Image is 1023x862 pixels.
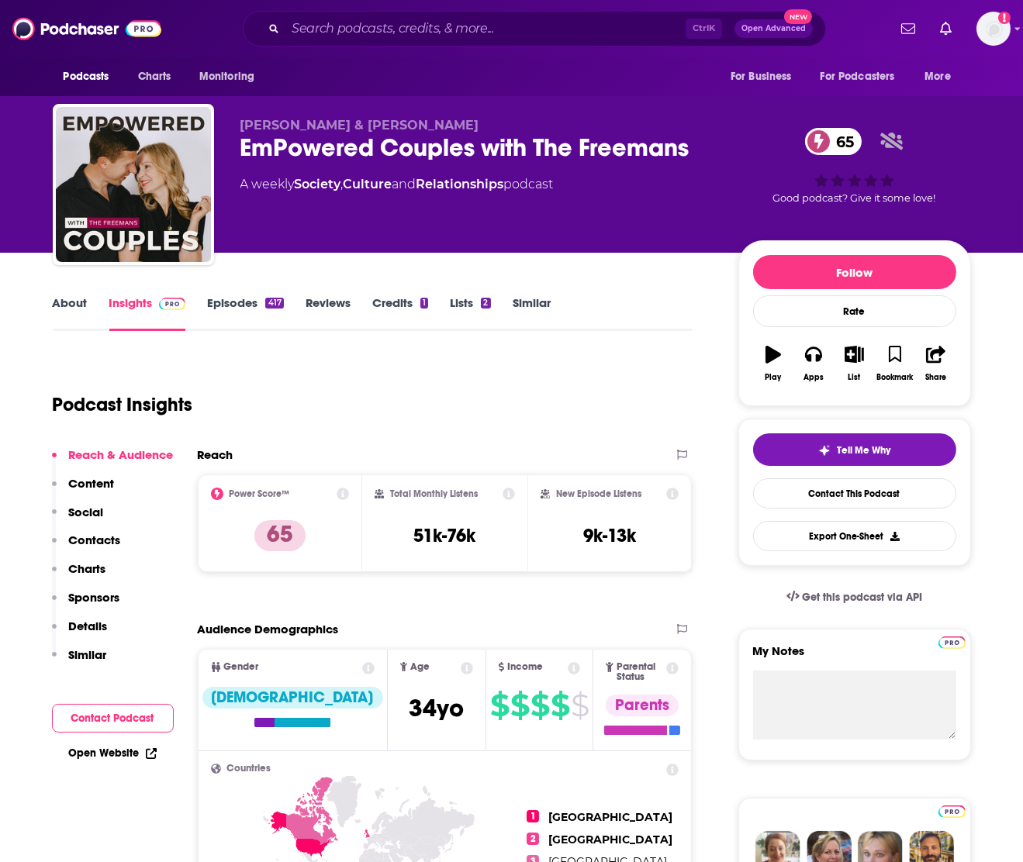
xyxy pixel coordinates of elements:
h2: Audience Demographics [198,622,339,636]
button: List [834,336,874,391]
a: Open Website [69,746,157,760]
a: Reviews [306,295,351,331]
span: Parental Status [617,662,664,682]
button: Apps [793,336,834,391]
span: For Podcasters [821,66,895,88]
span: Open Advanced [741,25,806,33]
button: open menu [720,62,811,91]
a: Similar [513,295,551,331]
h2: Total Monthly Listens [390,488,478,499]
span: $ [531,693,549,718]
button: Export One-Sheet [753,521,956,551]
button: Similar [52,647,107,676]
svg: Add a profile image [998,12,1011,24]
span: Gender [224,662,259,672]
img: Podchaser - Follow, Share and Rate Podcasts [12,14,161,43]
input: Search podcasts, credits, & more... [285,16,686,41]
span: 1 [527,810,539,822]
p: Social [69,505,104,519]
div: [DEMOGRAPHIC_DATA] [202,687,383,709]
button: Details [52,619,108,647]
span: Monitoring [199,66,254,88]
a: 65 [805,128,862,155]
span: For Business [731,66,792,88]
p: Charts [69,561,106,576]
div: 65Good podcast? Give it some love! [738,118,971,214]
div: Share [925,373,946,382]
div: 2 [481,298,490,309]
button: Sponsors [52,590,120,619]
a: Lists2 [450,295,490,331]
img: User Profile [976,12,1011,46]
span: New [784,9,812,24]
a: About [53,295,88,331]
img: EmPowered Couples with The Freemans [56,107,211,262]
p: Content [69,476,115,491]
button: Share [915,336,956,391]
div: 417 [265,298,283,309]
a: InsightsPodchaser Pro [109,295,186,331]
span: 2 [527,833,539,845]
button: open menu [810,62,918,91]
a: Relationships [416,177,504,191]
span: Tell Me Why [837,444,890,457]
img: tell me why sparkle [818,444,831,457]
div: 1 [420,298,428,309]
span: , [341,177,344,191]
button: open menu [188,62,275,91]
button: Reach & Audience [52,447,174,476]
p: Details [69,619,108,633]
button: open menu [914,62,970,91]
div: Search podcasts, credits, & more... [243,11,826,47]
div: Rate [753,295,956,327]
span: Age [410,662,430,672]
p: 65 [254,520,306,551]
button: Social [52,505,104,533]
p: Similar [69,647,107,662]
span: Countries [227,764,271,774]
a: Pro website [938,803,966,818]
span: 65 [821,128,862,155]
span: [GEOGRAPHIC_DATA] [548,833,672,846]
button: tell me why sparkleTell Me Why [753,433,956,466]
img: Podchaser Pro [938,636,966,649]
a: Charts [128,62,181,91]
button: Show profile menu [976,12,1011,46]
span: 34 yo [409,693,464,723]
span: Good podcast? Give it some love! [773,192,936,204]
h3: 9k-13k [583,524,636,547]
div: A weekly podcast [240,175,554,194]
span: and [392,177,416,191]
div: Apps [804,373,824,382]
h2: Reach [198,447,233,462]
label: My Notes [753,643,956,671]
img: Podchaser Pro [938,805,966,818]
p: Sponsors [69,590,120,605]
a: Pro website [938,634,966,649]
a: Show notifications dropdown [934,16,958,42]
div: List [848,373,861,382]
a: Credits1 [372,295,428,331]
button: Contacts [52,533,121,561]
p: Reach & Audience [69,447,174,462]
a: Get this podcast via API [774,578,935,616]
span: Logged in as evankrask [976,12,1011,46]
img: Podchaser Pro [159,298,186,310]
div: Bookmark [876,373,913,382]
button: Charts [52,561,106,590]
button: Follow [753,255,956,289]
button: Bookmark [875,336,915,391]
button: Open AdvancedNew [734,19,813,38]
span: $ [510,693,529,718]
a: Show notifications dropdown [895,16,921,42]
a: Episodes417 [207,295,283,331]
span: [PERSON_NAME] & [PERSON_NAME] [240,118,479,133]
a: Contact This Podcast [753,478,956,509]
button: open menu [53,62,130,91]
a: Culture [344,177,392,191]
span: $ [551,693,569,718]
a: Society [295,177,341,191]
button: Play [753,336,793,391]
